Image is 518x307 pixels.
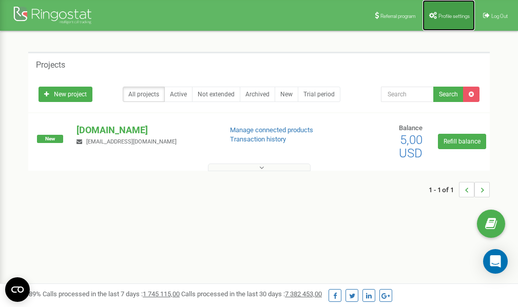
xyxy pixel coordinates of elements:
[491,13,508,19] span: Log Out
[230,126,313,134] a: Manage connected products
[230,135,286,143] a: Transaction history
[298,87,340,102] a: Trial period
[143,290,180,298] u: 1 745 115,00
[433,87,464,102] button: Search
[36,60,65,70] h5: Projects
[86,138,177,145] span: [EMAIL_ADDRESS][DOMAIN_NAME]
[37,135,63,143] span: New
[429,182,459,197] span: 1 - 1 of 1
[164,87,193,102] a: Active
[438,134,486,149] a: Refill balance
[399,124,423,132] span: Balance
[5,277,30,302] button: Open CMP widget
[43,290,180,298] span: Calls processed in the last 7 days :
[275,87,298,102] a: New
[429,172,490,208] nav: ...
[181,290,322,298] span: Calls processed in the last 30 days :
[240,87,275,102] a: Archived
[399,133,423,160] span: 5,00 USD
[76,124,213,137] p: [DOMAIN_NAME]
[192,87,240,102] a: Not extended
[123,87,165,102] a: All projects
[381,87,434,102] input: Search
[483,249,508,274] div: Open Intercom Messenger
[380,13,416,19] span: Referral program
[438,13,470,19] span: Profile settings
[285,290,322,298] u: 7 382 453,00
[39,87,92,102] a: New project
